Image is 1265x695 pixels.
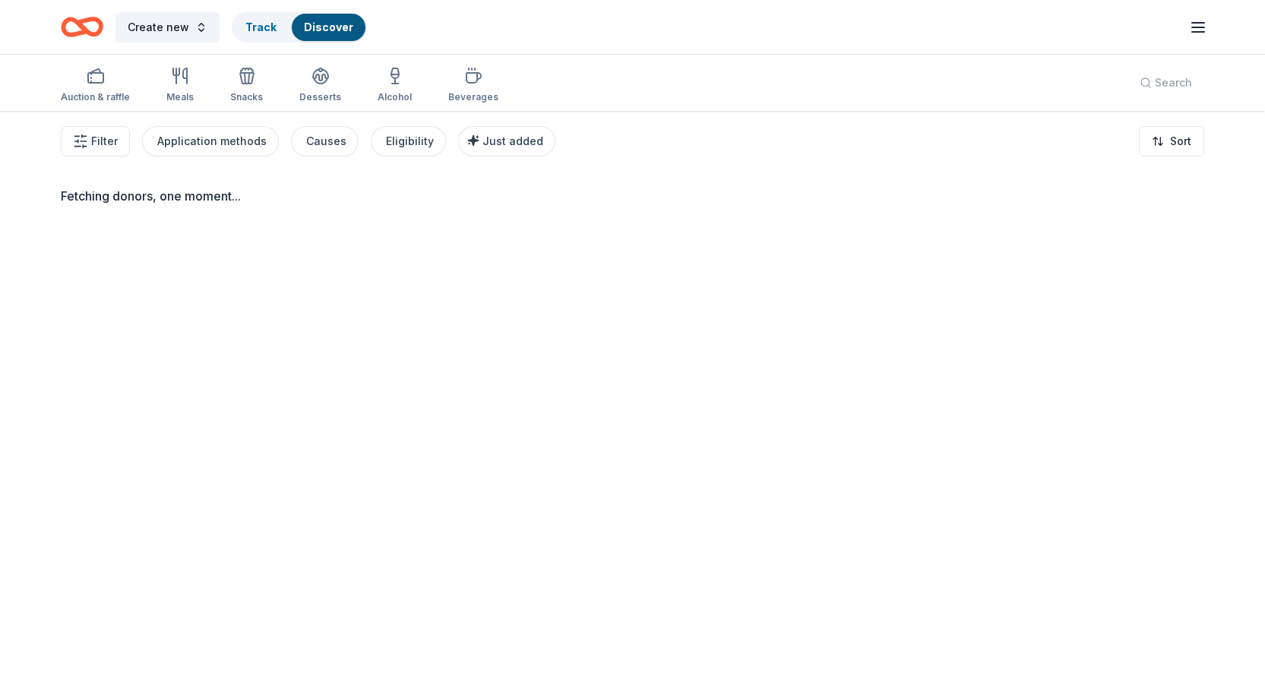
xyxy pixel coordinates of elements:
[128,18,189,36] span: Create new
[230,61,263,111] button: Snacks
[458,126,555,156] button: Just added
[91,132,118,150] span: Filter
[142,126,279,156] button: Application methods
[386,132,434,150] div: Eligibility
[245,21,277,33] a: Track
[61,126,130,156] button: Filter
[299,91,341,103] div: Desserts
[61,9,103,45] a: Home
[482,134,543,147] span: Just added
[115,12,220,43] button: Create new
[299,61,341,111] button: Desserts
[448,61,498,111] button: Beverages
[378,61,412,111] button: Alcohol
[61,187,1204,205] div: Fetching donors, one moment...
[371,126,446,156] button: Eligibility
[306,132,346,150] div: Causes
[1139,126,1204,156] button: Sort
[232,12,367,43] button: TrackDiscover
[166,91,194,103] div: Meals
[157,132,267,150] div: Application methods
[230,91,263,103] div: Snacks
[166,61,194,111] button: Meals
[61,61,130,111] button: Auction & raffle
[378,91,412,103] div: Alcohol
[1170,132,1191,150] span: Sort
[291,126,359,156] button: Causes
[448,91,498,103] div: Beverages
[61,91,130,103] div: Auction & raffle
[304,21,353,33] a: Discover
